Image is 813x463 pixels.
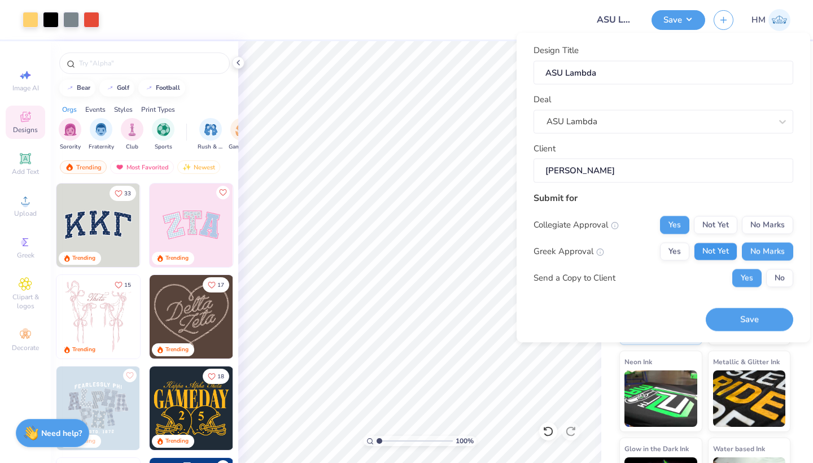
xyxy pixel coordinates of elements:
[198,118,224,151] button: filter button
[65,163,74,171] img: trending.gif
[17,251,34,260] span: Greek
[12,167,39,176] span: Add Text
[106,85,115,91] img: trend_line.gif
[126,123,138,136] img: Club Image
[59,80,95,97] button: bear
[229,118,255,151] button: filter button
[157,123,170,136] img: Sports Image
[156,85,180,91] div: football
[233,366,316,450] img: 2b704b5a-84f6-4980-8295-53d958423ff9
[152,118,174,151] button: filter button
[713,356,780,368] span: Metallic & Glitter Ink
[72,254,95,263] div: Trending
[121,118,143,151] div: filter for Club
[751,14,766,27] span: HM
[150,366,233,450] img: b8819b5f-dd70-42f8-b218-32dd770f7b03
[152,118,174,151] div: filter for Sports
[216,186,230,199] button: Like
[110,186,136,201] button: Like
[72,346,95,354] div: Trending
[217,374,224,379] span: 18
[13,125,38,134] span: Designs
[235,123,248,136] img: Game Day Image
[706,308,793,331] button: Save
[139,275,223,359] img: d12a98c7-f0f7-4345-bf3a-b9f1b718b86e
[198,143,224,151] span: Rush & Bid
[141,104,175,115] div: Print Types
[233,275,316,359] img: ead2b24a-117b-4488-9b34-c08fd5176a7b
[115,163,124,171] img: most_fav.gif
[85,104,106,115] div: Events
[138,80,185,97] button: football
[534,219,619,231] div: Collegiate Approval
[155,143,172,151] span: Sports
[89,143,114,151] span: Fraternity
[121,118,143,151] button: filter button
[59,118,81,151] div: filter for Sorority
[660,242,689,260] button: Yes
[624,356,652,368] span: Neon Ink
[110,160,174,174] div: Most Favorited
[624,443,689,455] span: Glow in the Dark Ink
[64,123,77,136] img: Sorority Image
[229,118,255,151] div: filter for Game Day
[117,85,129,91] div: golf
[534,93,551,106] label: Deal
[62,104,77,115] div: Orgs
[233,184,316,267] img: 5ee11766-d822-42f5-ad4e-763472bf8dcf
[534,159,793,183] input: e.g. Ethan Linker
[56,366,140,450] img: 5a4b4175-9e88-49c8-8a23-26d96782ddc6
[41,428,82,439] strong: Need help?
[534,245,604,258] div: Greek Approval
[534,272,615,285] div: Send a Copy to Client
[203,277,229,292] button: Like
[78,58,222,69] input: Try "Alpha"
[766,269,793,287] button: No
[139,184,223,267] img: edfb13fc-0e43-44eb-bea2-bf7fc0dd67f9
[150,184,233,267] img: 9980f5e8-e6a1-4b4a-8839-2b0e9349023c
[99,80,134,97] button: golf
[751,9,790,31] a: HM
[114,104,133,115] div: Styles
[89,118,114,151] button: filter button
[56,275,140,359] img: 83dda5b0-2158-48ca-832c-f6b4ef4c4536
[660,216,689,234] button: Yes
[165,254,189,263] div: Trending
[126,143,138,151] span: Club
[534,191,793,204] div: Submit for
[203,369,229,384] button: Like
[624,370,697,427] img: Neon Ink
[124,191,131,196] span: 33
[588,8,643,31] input: Untitled Design
[12,343,39,352] span: Decorate
[6,292,45,311] span: Clipart & logos
[456,436,474,446] span: 100 %
[60,143,81,151] span: Sorority
[217,282,224,288] span: 17
[713,370,786,427] img: Metallic & Glitter Ink
[139,366,223,450] img: a3f22b06-4ee5-423c-930f-667ff9442f68
[204,123,217,136] img: Rush & Bid Image
[177,160,220,174] div: Newest
[768,9,790,31] img: Haydyn Mulholland
[150,275,233,359] img: 12710c6a-dcc0-49ce-8688-7fe8d5f96fe2
[534,44,579,57] label: Design Title
[89,118,114,151] div: filter for Fraternity
[59,118,81,151] button: filter button
[123,369,137,382] button: Like
[65,85,75,91] img: trend_line.gif
[124,282,131,288] span: 15
[60,160,107,174] div: Trending
[534,142,556,155] label: Client
[742,242,793,260] button: No Marks
[713,443,765,455] span: Water based Ink
[165,346,189,354] div: Trending
[95,123,107,136] img: Fraternity Image
[694,216,737,234] button: Not Yet
[12,84,39,93] span: Image AI
[742,216,793,234] button: No Marks
[110,277,136,292] button: Like
[14,209,37,218] span: Upload
[652,10,705,30] button: Save
[56,184,140,267] img: 3b9aba4f-e317-4aa7-a679-c95a879539bd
